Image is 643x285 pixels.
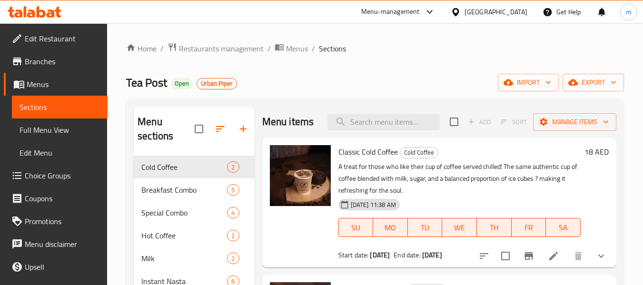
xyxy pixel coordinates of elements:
[338,145,398,159] span: Classic Cold Coffee
[584,145,609,158] h6: 18 AED
[20,147,100,158] span: Edit Menu
[27,79,100,90] span: Menus
[4,73,108,96] a: Menus
[171,79,193,88] span: Open
[168,42,264,55] a: Restaurants management
[141,161,227,173] span: Cold Coffee
[228,231,238,240] span: 2
[377,221,404,235] span: MO
[228,208,238,217] span: 4
[546,218,581,237] button: SA
[228,254,238,263] span: 2
[412,221,439,235] span: TU
[25,33,100,44] span: Edit Restaurant
[465,7,527,17] div: [GEOGRAPHIC_DATA]
[338,218,374,237] button: SU
[517,245,540,267] button: Branch-specific-item
[25,238,100,250] span: Menu disclaimer
[134,201,254,224] div: Special Combo4
[338,161,581,197] p: A treat for those who like their cup of coffee served chilled! The same authentic cup of coffee b...
[590,245,613,267] button: show more
[400,147,438,158] span: Cold Coffee
[141,184,227,196] span: Breakfast Combo
[12,96,108,118] a: Sections
[141,207,227,218] span: Special Combo
[595,250,607,262] svg: Show Choices
[227,230,239,241] div: items
[228,163,238,172] span: 2
[270,145,331,206] img: Classic Cold Coffee
[373,218,408,237] button: MO
[25,216,100,227] span: Promotions
[533,113,616,131] button: Manage items
[20,101,100,113] span: Sections
[209,118,232,140] span: Sort sections
[567,245,590,267] button: delete
[4,50,108,73] a: Branches
[262,115,314,129] h2: Menu items
[319,43,346,54] span: Sections
[515,221,543,235] span: FR
[338,249,369,261] span: Start date:
[227,253,239,264] div: items
[197,79,237,88] span: Urban Piper
[422,249,442,261] b: [DATE]
[541,116,609,128] span: Manage items
[495,246,515,266] span: Select to update
[134,247,254,270] div: Milk2
[179,43,264,54] span: Restaurants management
[442,218,477,237] button: WE
[312,43,315,54] li: /
[4,187,108,210] a: Coupons
[25,56,100,67] span: Branches
[4,256,108,278] a: Upsell
[227,161,239,173] div: items
[464,115,495,129] span: Add item
[141,230,227,241] span: Hot Coffee
[189,119,209,139] span: Select all sections
[498,74,559,91] button: import
[4,164,108,187] a: Choice Groups
[126,72,167,93] span: Tea Post
[126,42,624,55] nav: breadcrumb
[12,118,108,141] a: Full Menu View
[408,218,443,237] button: TU
[477,218,512,237] button: TH
[134,178,254,201] div: Breakfast Combo5
[141,253,227,264] div: Milk
[12,141,108,164] a: Edit Menu
[134,224,254,247] div: Hot Coffee2
[227,207,239,218] div: items
[275,42,308,55] a: Menus
[4,210,108,233] a: Promotions
[286,43,308,54] span: Menus
[25,261,100,273] span: Upsell
[505,77,551,88] span: import
[138,115,194,143] h2: Menu sections
[171,78,193,89] div: Open
[4,233,108,256] a: Menu disclaimer
[134,156,254,178] div: Cold Coffee2
[20,124,100,136] span: Full Menu View
[126,43,157,54] a: Home
[473,245,495,267] button: sort-choices
[25,170,100,181] span: Choice Groups
[444,112,464,132] span: Select section
[550,221,577,235] span: SA
[512,218,546,237] button: FR
[227,184,239,196] div: items
[446,221,473,235] span: WE
[370,249,390,261] b: [DATE]
[25,193,100,204] span: Coupons
[570,77,616,88] span: export
[361,6,420,18] div: Menu-management
[481,221,508,235] span: TH
[160,43,164,54] li: /
[347,200,400,209] span: [DATE] 11:38 AM
[327,114,440,130] input: search
[4,27,108,50] a: Edit Restaurant
[563,74,624,91] button: export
